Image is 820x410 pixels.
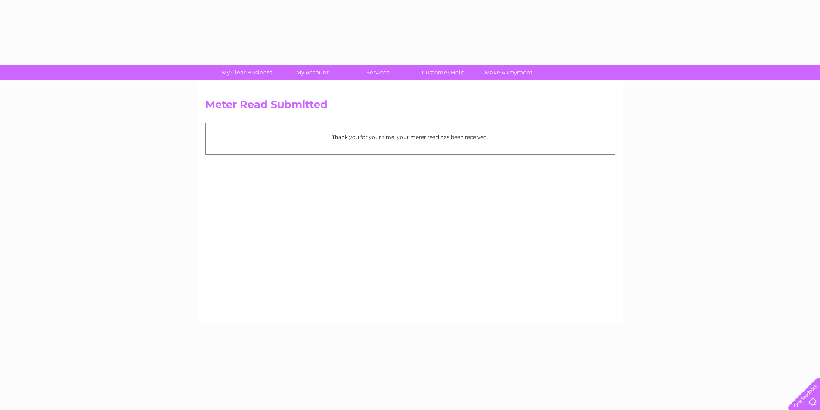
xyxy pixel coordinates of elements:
[408,65,479,80] a: Customer Help
[342,65,413,80] a: Services
[211,65,282,80] a: My Clear Business
[205,99,615,115] h2: Meter Read Submitted
[210,133,610,141] p: Thank you for your time, your meter read has been received.
[277,65,348,80] a: My Account
[473,65,544,80] a: Make A Payment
